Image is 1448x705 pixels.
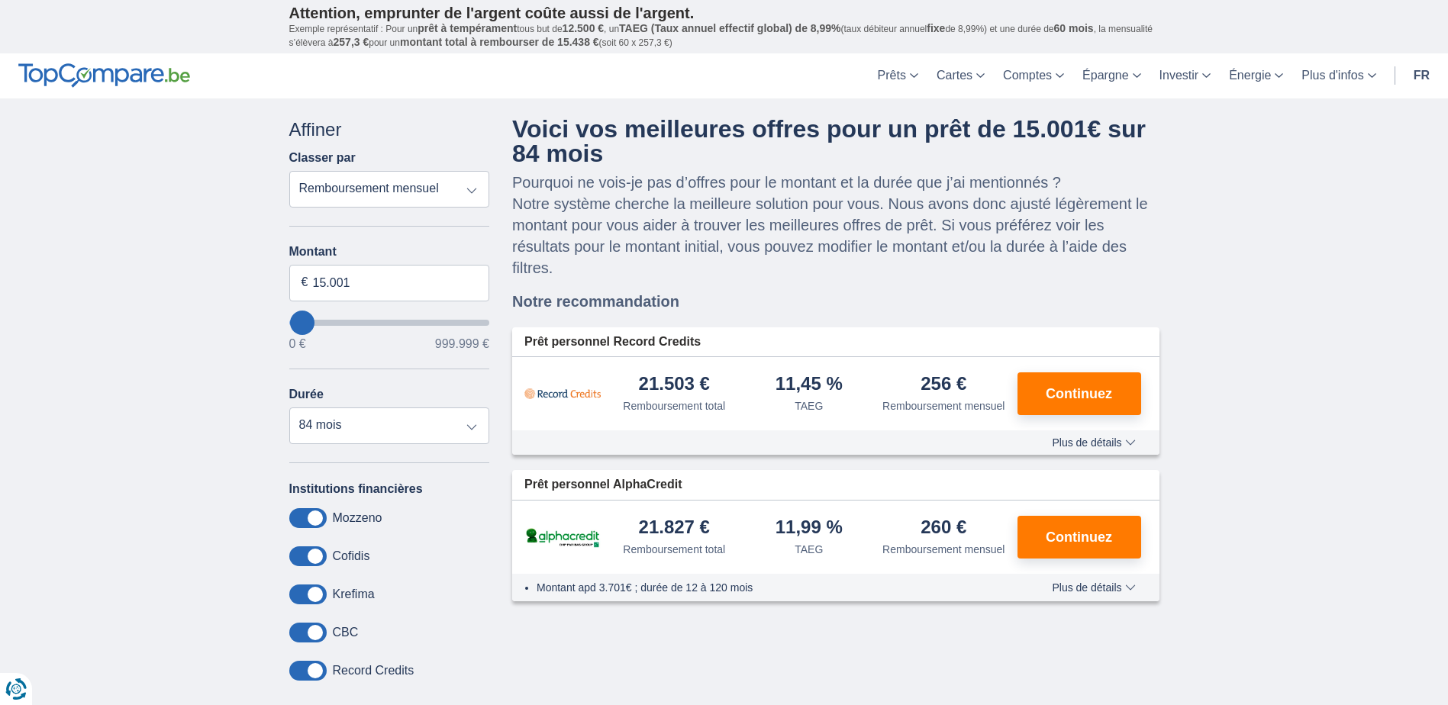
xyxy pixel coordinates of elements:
a: Énergie [1220,53,1292,98]
span: Plus de détails [1052,437,1135,448]
span: 60 mois [1054,22,1094,34]
p: Pourquoi ne vois-je pas d’offres pour le montant et la durée que j’ai mentionnés ? Notre système ... [512,172,1159,278]
label: Institutions financières [289,482,423,496]
img: TopCompare [18,63,190,88]
div: Remboursement total [623,398,725,414]
span: 999.999 € [435,338,489,350]
div: Remboursement mensuel [882,542,1005,557]
h4: Voici vos meilleures offres pour un prêt de 15.001€ sur 84 mois [512,117,1159,166]
button: Plus de détails [1040,581,1146,594]
label: Cofidis [333,549,370,563]
label: Mozzeno [333,511,382,525]
label: Record Credits [333,664,414,678]
div: 21.503 € [639,375,710,395]
button: Plus de détails [1040,436,1146,449]
a: Cartes [927,53,994,98]
span: Prêt personnel AlphaCredit [524,476,682,494]
span: Plus de détails [1052,582,1135,593]
div: 11,45 % [776,375,843,395]
p: Attention, emprunter de l'argent coûte aussi de l'argent. [289,4,1159,22]
div: TAEG [795,542,823,557]
a: fr [1404,53,1439,98]
div: 256 € [921,375,966,395]
div: 260 € [921,518,966,539]
label: Durée [289,388,324,401]
span: fixe [927,22,945,34]
img: pret personnel AlphaCredit [524,526,601,549]
a: Épargne [1073,53,1150,98]
div: TAEG [795,398,823,414]
div: 21.827 € [639,518,710,539]
span: montant total à rembourser de 15.438 € [400,36,599,48]
p: Exemple représentatif : Pour un tous but de , un (taux débiteur annuel de 8,99%) et une durée de ... [289,22,1159,50]
a: Plus d'infos [1292,53,1385,98]
span: 0 € [289,338,306,350]
li: Montant apd 3.701€ ; durée de 12 à 120 mois [537,580,1008,595]
label: CBC [333,626,359,639]
div: 11,99 % [776,518,843,539]
span: TAEG (Taux annuel effectif global) de 8,99% [619,22,840,34]
img: pret personnel Record Credits [524,375,601,413]
a: Prêts [869,53,927,98]
span: prêt à tempérament [418,22,517,34]
label: Montant [289,245,490,259]
input: wantToBorrow [289,320,490,326]
span: Prêt personnel Record Credits [524,333,701,351]
a: Comptes [994,53,1073,98]
button: Continuez [1017,516,1141,559]
div: Remboursement total [623,542,725,557]
label: Classer par [289,151,356,165]
span: Continuez [1046,530,1112,544]
div: Remboursement mensuel [882,398,1005,414]
span: € [302,274,308,291]
div: Affiner [289,117,490,143]
a: Investir [1150,53,1221,98]
span: Continuez [1046,387,1112,401]
label: Krefima [333,587,375,601]
span: 257,3 € [334,36,369,48]
button: Continuez [1017,372,1141,415]
span: 12.500 € [563,22,605,34]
